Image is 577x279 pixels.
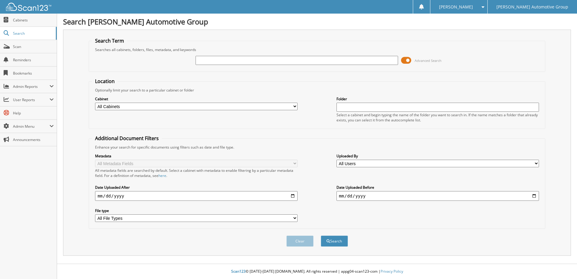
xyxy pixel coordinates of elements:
[13,137,54,142] span: Announcements
[95,208,298,213] label: File type
[336,153,539,159] label: Uploaded By
[158,173,166,178] a: here
[321,236,348,247] button: Search
[336,112,539,123] div: Select a cabinet and begin typing the name of the folder you want to search in. If the name match...
[286,236,314,247] button: Clear
[92,37,127,44] legend: Search Term
[63,17,571,27] h1: Search [PERSON_NAME] Automotive Group
[92,78,118,85] legend: Location
[13,124,49,129] span: Admin Menu
[57,264,577,279] div: © [DATE]-[DATE] [DOMAIN_NAME]. All rights reserved | appg04-scan123-com |
[92,135,162,142] legend: Additional Document Filters
[95,168,298,178] div: All metadata fields are searched by default. Select a cabinet with metadata to enable filtering b...
[95,153,298,159] label: Metadata
[496,5,568,9] span: [PERSON_NAME] Automotive Group
[13,71,54,76] span: Bookmarks
[92,88,542,93] div: Optionally limit your search to a particular cabinet or folder
[95,96,298,101] label: Cabinet
[336,96,539,101] label: Folder
[13,57,54,63] span: Reminders
[95,191,298,201] input: start
[13,44,54,49] span: Scan
[336,185,539,190] label: Date Uploaded Before
[92,145,542,150] div: Enhance your search for specific documents using filters such as date and file type.
[13,111,54,116] span: Help
[415,58,442,63] span: Advanced Search
[231,269,246,274] span: Scan123
[13,31,53,36] span: Search
[6,3,51,11] img: scan123-logo-white.svg
[336,191,539,201] input: end
[13,18,54,23] span: Cabinets
[92,47,542,52] div: Searches all cabinets, folders, files, metadata, and keywords
[95,185,298,190] label: Date Uploaded After
[439,5,473,9] span: [PERSON_NAME]
[13,84,49,89] span: Admin Reports
[13,97,49,102] span: User Reports
[381,269,403,274] a: Privacy Policy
